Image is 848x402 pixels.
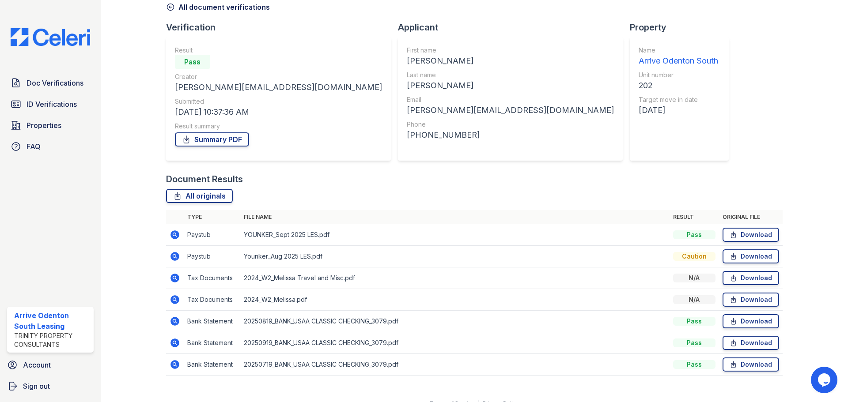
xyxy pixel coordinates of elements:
[673,295,715,304] div: N/A
[184,311,240,332] td: Bank Statement
[26,99,77,109] span: ID Verifications
[184,332,240,354] td: Bank Statement
[723,228,779,242] a: Download
[26,141,41,152] span: FAQ
[673,274,715,282] div: N/A
[175,55,210,69] div: Pass
[7,116,94,134] a: Properties
[398,21,630,34] div: Applicant
[240,224,670,246] td: YOUNKER_Sept 2025 LES.pdf
[240,354,670,376] td: 20250719_BANK_USAA CLASSIC CHECKING_3079.pdf
[240,246,670,267] td: Younker_Aug 2025 LES.pdf
[723,271,779,285] a: Download
[407,104,614,116] div: [PERSON_NAME][EMAIL_ADDRESS][DOMAIN_NAME]
[26,78,83,88] span: Doc Verifications
[4,356,97,374] a: Account
[4,377,97,395] a: Sign out
[23,360,51,370] span: Account
[673,230,715,239] div: Pass
[673,338,715,347] div: Pass
[184,210,240,224] th: Type
[673,252,715,261] div: Caution
[673,317,715,326] div: Pass
[240,289,670,311] td: 2024_W2_Melissa.pdf
[240,311,670,332] td: 20250819_BANK_USAA CLASSIC CHECKING_3079.pdf
[719,210,783,224] th: Original file
[184,354,240,376] td: Bank Statement
[723,336,779,350] a: Download
[166,173,243,185] div: Document Results
[175,81,382,94] div: [PERSON_NAME][EMAIL_ADDRESS][DOMAIN_NAME]
[240,332,670,354] td: 20250919_BANK_USAA CLASSIC CHECKING_3079.pdf
[184,224,240,246] td: Paystub
[184,289,240,311] td: Tax Documents
[673,360,715,369] div: Pass
[175,122,382,131] div: Result summary
[407,95,614,104] div: Email
[639,46,718,67] a: Name Arrive Odenton South
[639,79,718,92] div: 202
[175,106,382,118] div: [DATE] 10:37:36 AM
[670,210,719,224] th: Result
[639,55,718,67] div: Arrive Odenton South
[26,120,61,131] span: Properties
[7,138,94,155] a: FAQ
[4,28,97,46] img: CE_Logo_Blue-a8612792a0a2168367f1c8372b55b34899dd931a85d93a1a3d3e32e68fde9ad4.png
[240,267,670,289] td: 2024_W2_Melissa Travel and Misc.pdf
[723,357,779,372] a: Download
[723,314,779,328] a: Download
[630,21,736,34] div: Property
[166,21,398,34] div: Verification
[7,74,94,92] a: Doc Verifications
[407,71,614,79] div: Last name
[14,310,90,331] div: Arrive Odenton South Leasing
[184,267,240,289] td: Tax Documents
[407,129,614,141] div: [PHONE_NUMBER]
[407,120,614,129] div: Phone
[811,367,839,393] iframe: chat widget
[175,97,382,106] div: Submitted
[723,249,779,263] a: Download
[639,46,718,55] div: Name
[14,331,90,349] div: Trinity Property Consultants
[175,72,382,81] div: Creator
[240,210,670,224] th: File name
[175,132,249,147] a: Summary PDF
[639,95,718,104] div: Target move in date
[166,189,233,203] a: All originals
[639,71,718,79] div: Unit number
[166,2,270,12] a: All document verifications
[407,55,614,67] div: [PERSON_NAME]
[7,95,94,113] a: ID Verifications
[407,46,614,55] div: First name
[639,104,718,116] div: [DATE]
[407,79,614,92] div: [PERSON_NAME]
[723,293,779,307] a: Download
[184,246,240,267] td: Paystub
[23,381,50,391] span: Sign out
[175,46,382,55] div: Result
